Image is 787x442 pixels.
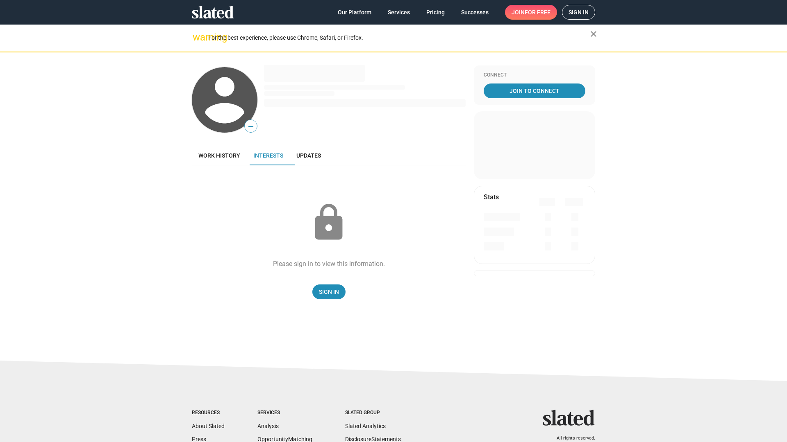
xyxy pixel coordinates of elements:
[484,193,499,201] mat-card-title: Stats
[381,5,416,20] a: Services
[296,152,321,159] span: Updates
[562,5,595,20] a: Sign in
[484,83,585,98] a: Join To Connect
[345,423,386,429] a: Slated Analytics
[198,152,240,159] span: Work history
[208,32,590,43] div: For the best experience, please use Chrome, Safari, or Firefox.
[273,259,385,268] div: Please sign in to view this information.
[257,423,279,429] a: Analysis
[257,410,312,416] div: Services
[245,121,257,132] span: —
[512,5,550,20] span: Join
[525,5,550,20] span: for free
[192,410,225,416] div: Resources
[589,29,598,39] mat-icon: close
[505,5,557,20] a: Joinfor free
[192,423,225,429] a: About Slated
[420,5,451,20] a: Pricing
[461,5,489,20] span: Successes
[192,146,247,165] a: Work history
[290,146,328,165] a: Updates
[455,5,495,20] a: Successes
[426,5,445,20] span: Pricing
[253,152,283,159] span: Interests
[319,284,339,299] span: Sign In
[485,83,584,98] span: Join To Connect
[569,5,589,19] span: Sign in
[338,5,371,20] span: Our Platform
[331,5,378,20] a: Our Platform
[247,146,290,165] a: Interests
[312,284,346,299] a: Sign In
[193,32,202,42] mat-icon: warning
[388,5,410,20] span: Services
[484,72,585,79] div: Connect
[308,202,349,243] mat-icon: lock
[345,410,401,416] div: Slated Group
